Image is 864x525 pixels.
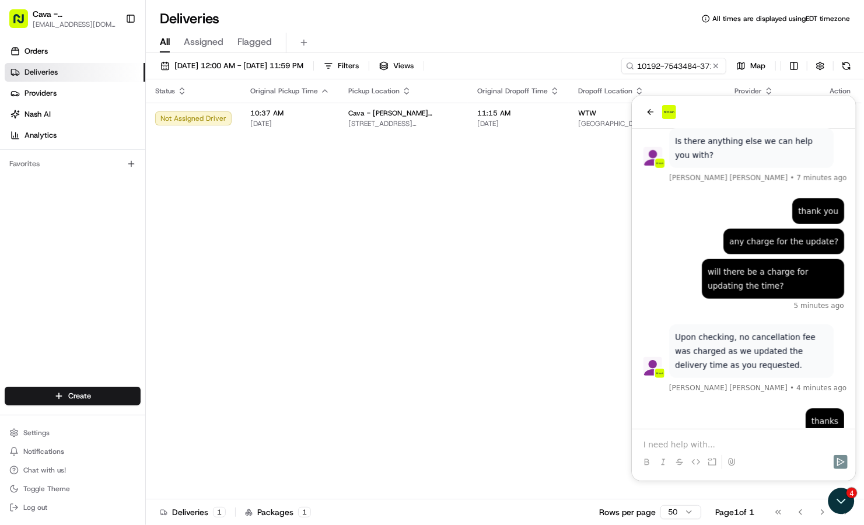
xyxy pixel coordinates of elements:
[160,506,226,518] div: Deliveries
[828,86,852,96] div: Action
[5,105,145,124] a: Nash AI
[155,58,309,74] button: [DATE] 12:00 AM - [DATE] 11:59 PM
[213,507,226,517] div: 1
[5,425,141,441] button: Settings
[632,96,856,481] iframe: Customer support window
[160,35,170,49] span: All
[5,443,141,460] button: Notifications
[23,503,47,512] span: Log out
[160,9,219,28] h1: Deliveries
[184,35,223,49] span: Assigned
[298,507,311,517] div: 1
[734,86,762,96] span: Provider
[155,86,175,96] span: Status
[5,42,145,61] a: Orders
[348,86,400,96] span: Pickup Location
[578,119,716,128] span: [GEOGRAPHIC_DATA][STREET_ADDRESS][GEOGRAPHIC_DATA]
[715,506,754,518] div: Page 1 of 1
[712,14,850,23] span: All times are displayed using EDT timezone
[23,428,50,437] span: Settings
[25,46,48,57] span: Orders
[5,126,145,145] a: Analytics
[33,8,116,20] button: Cava - [PERSON_NAME][GEOGRAPHIC_DATA]
[827,487,858,518] iframe: Open customer support
[174,61,303,71] span: [DATE] 12:00 AM - [DATE] 11:59 PM
[750,61,765,71] span: Map
[348,108,459,118] span: Cava - [PERSON_NAME][GEOGRAPHIC_DATA]
[348,119,459,128] span: [STREET_ADDRESS][PERSON_NAME]
[250,108,330,118] span: 10:37 AM
[5,84,145,103] a: Providers
[338,61,359,71] span: Filters
[731,58,771,74] button: Map
[5,63,145,82] a: Deliveries
[68,391,91,401] span: Create
[25,109,51,120] span: Nash AI
[5,481,141,497] button: Toggle Theme
[5,155,141,173] div: Favorites
[838,58,855,74] button: Refresh
[319,58,364,74] button: Filters
[237,35,272,49] span: Flagged
[25,130,57,141] span: Analytics
[578,108,596,118] span: WTW
[25,67,58,78] span: Deliveries
[245,506,311,518] div: Packages
[25,88,57,99] span: Providers
[5,462,141,478] button: Chat with us!
[250,119,330,128] span: [DATE]
[5,499,141,516] button: Log out
[477,108,559,118] span: 11:15 AM
[5,5,121,33] button: Cava - [PERSON_NAME][GEOGRAPHIC_DATA][EMAIL_ADDRESS][DOMAIN_NAME]
[5,387,141,405] button: Create
[23,484,70,494] span: Toggle Theme
[23,447,64,456] span: Notifications
[578,86,632,96] span: Dropoff Location
[250,86,318,96] span: Original Pickup Time
[477,119,559,128] span: [DATE]
[393,61,414,71] span: Views
[33,20,116,29] button: [EMAIL_ADDRESS][DOMAIN_NAME]
[374,58,419,74] button: Views
[599,506,656,518] p: Rows per page
[23,466,66,475] span: Chat with us!
[621,58,726,74] input: Type to search
[477,86,548,96] span: Original Dropoff Time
